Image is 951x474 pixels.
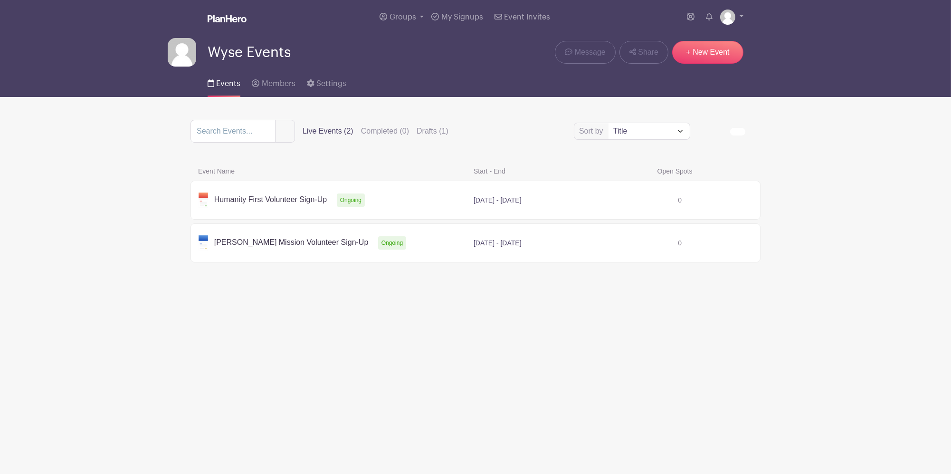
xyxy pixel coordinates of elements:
span: My Signups [441,13,483,21]
img: default-ce2991bfa6775e67f084385cd625a349d9dcbb7a52a09fb2fda1e96e2d18dcdb.png [168,38,196,67]
span: Open Spots [652,165,743,177]
span: Groups [390,13,416,21]
img: default-ce2991bfa6775e67f084385cd625a349d9dcbb7a52a09fb2fda1e96e2d18dcdb.png [720,10,735,25]
a: Message [555,41,615,64]
a: Settings [307,67,346,97]
a: Events [208,67,240,97]
span: Event Name [192,165,468,177]
span: Share [638,47,658,58]
a: Members [252,67,295,97]
input: Search Events... [190,120,276,143]
span: Start - End [468,165,652,177]
label: Live Events (2) [303,126,353,137]
a: Share [619,41,668,64]
a: + New Event [672,41,743,64]
span: Message [575,47,606,58]
span: Settings [316,80,346,87]
img: logo_white-6c42ec7e38ccf1d336a20a19083b03d10ae64f83f12c07503d8b9e83406b4c7d.svg [208,15,247,22]
span: Event Invites [504,13,550,21]
div: filters [303,126,448,137]
label: Drafts (1) [417,126,448,137]
label: Completed (0) [361,126,409,137]
span: Events [216,80,240,87]
div: order and view [713,128,761,135]
label: Sort by [579,126,606,137]
span: Wyse Events [208,45,291,60]
span: Members [262,80,295,87]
